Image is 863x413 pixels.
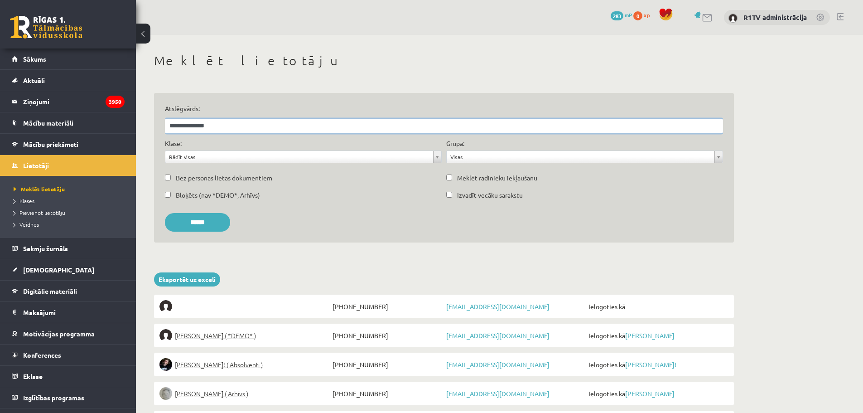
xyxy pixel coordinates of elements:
[633,11,642,20] span: 0
[14,185,127,193] a: Meklēt lietotāju
[23,76,45,84] span: Aktuāli
[12,134,125,155] a: Mācību priekšmeti
[446,302,550,311] a: [EMAIL_ADDRESS][DOMAIN_NAME]
[23,351,61,359] span: Konferences
[330,358,444,371] span: [PHONE_NUMBER]
[159,387,172,400] img: Lelde Braune
[23,394,84,402] span: Izglītības programas
[169,151,429,163] span: Rādīt visas
[625,331,675,340] a: [PERSON_NAME]
[644,11,650,19] span: xp
[23,266,94,274] span: [DEMOGRAPHIC_DATA]
[611,11,632,19] a: 283 mP
[12,49,125,69] a: Sākums
[12,112,125,133] a: Mācību materiāli
[12,91,125,112] a: Ziņojumi3950
[175,329,256,342] span: [PERSON_NAME] ( *DEMO* )
[12,387,125,408] a: Izglītības programas
[23,119,73,127] span: Mācību materiāli
[12,345,125,365] a: Konferences
[446,389,550,398] a: [EMAIL_ADDRESS][DOMAIN_NAME]
[175,358,263,371] span: [PERSON_NAME]! ( Absolventi )
[586,387,728,400] span: Ielogoties kā
[154,53,734,68] h1: Meklēt lietotāju
[23,91,125,112] legend: Ziņojumi
[23,161,49,170] span: Lietotāji
[12,323,125,344] a: Motivācijas programma
[23,372,43,380] span: Eklase
[14,221,39,228] span: Veidnes
[446,360,550,369] a: [EMAIL_ADDRESS][DOMAIN_NAME]
[12,302,125,323] a: Maksājumi
[446,139,464,148] label: Grupa:
[586,329,728,342] span: Ielogoties kā
[23,140,78,148] span: Mācību priekšmeti
[12,259,125,280] a: [DEMOGRAPHIC_DATA]
[106,96,125,108] i: 3950
[625,360,676,369] a: [PERSON_NAME]!
[175,387,248,400] span: [PERSON_NAME] ( Arhīvs )
[12,366,125,387] a: Eklase
[159,358,172,371] img: Sofija Anrio-Karlauska!
[633,11,654,19] a: 0 xp
[154,272,220,287] a: Eksportēt uz exceli
[12,155,125,176] a: Lietotāji
[728,14,738,23] img: R1TV administrācija
[330,387,444,400] span: [PHONE_NUMBER]
[14,209,65,216] span: Pievienot lietotāju
[159,387,330,400] a: [PERSON_NAME] ( Arhīvs )
[450,151,711,163] span: Visas
[159,329,330,342] a: [PERSON_NAME] ( *DEMO* )
[12,281,125,301] a: Digitālie materiāli
[14,209,127,217] a: Pievienot lietotāju
[743,13,807,22] a: R1TV administrācija
[165,104,723,113] label: Atslēgvārds:
[23,55,46,63] span: Sākums
[457,173,537,183] label: Meklēt radinieku iekļaušanu
[330,300,444,313] span: [PHONE_NUMBER]
[23,287,77,295] span: Digitālie materiāli
[14,197,34,204] span: Klases
[625,389,675,398] a: [PERSON_NAME]
[14,220,127,228] a: Veidnes
[23,244,68,253] span: Sekmju žurnāls
[14,197,127,205] a: Klases
[10,16,82,39] a: Rīgas 1. Tālmācības vidusskola
[625,11,632,19] span: mP
[159,329,172,342] img: Elīna Elizabete Ancveriņa
[586,358,728,371] span: Ielogoties kā
[14,185,65,193] span: Meklēt lietotāju
[165,139,182,148] label: Klase:
[176,173,272,183] label: Bez personas lietas dokumentiem
[611,11,623,20] span: 283
[586,300,728,313] span: Ielogoties kā
[12,70,125,91] a: Aktuāli
[330,329,444,342] span: [PHONE_NUMBER]
[457,190,523,200] label: Izvadīt vecāku sarakstu
[446,331,550,340] a: [EMAIL_ADDRESS][DOMAIN_NAME]
[447,151,723,163] a: Visas
[165,151,441,163] a: Rādīt visas
[12,238,125,259] a: Sekmju žurnāls
[23,302,125,323] legend: Maksājumi
[23,330,95,338] span: Motivācijas programma
[159,358,330,371] a: [PERSON_NAME]! ( Absolventi )
[176,190,260,200] label: Bloķēts (nav *DEMO*, Arhīvs)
